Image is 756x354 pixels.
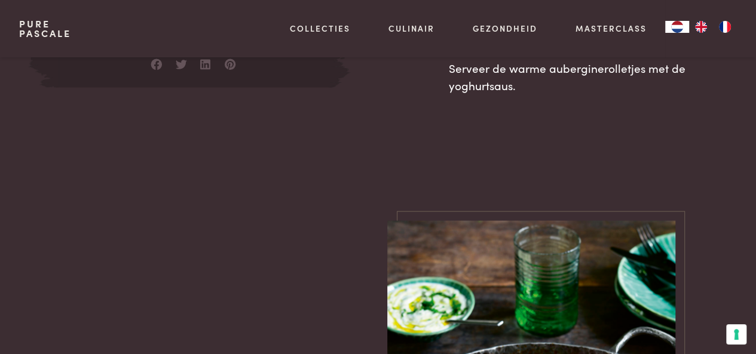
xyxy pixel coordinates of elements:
a: Culinair [388,22,434,35]
ul: Language list [689,21,737,33]
a: Collecties [290,22,350,35]
a: PurePascale [19,19,71,38]
a: EN [689,21,713,33]
a: NL [665,21,689,33]
div: Language [665,21,689,33]
aside: Language selected: Nederlands [665,21,737,33]
a: Masterclass [575,22,646,35]
button: Uw voorkeuren voor toestemming voor trackingtechnologieën [726,324,746,344]
a: Gezondheid [473,22,537,35]
a: FR [713,21,737,33]
span: Serveer de warme auberginerolletjes met de yoghurtsaus. [449,59,685,93]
